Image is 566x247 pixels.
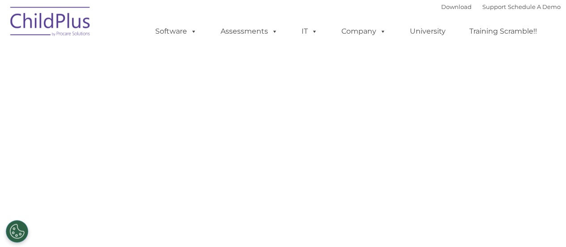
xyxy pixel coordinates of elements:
a: Assessments [212,22,287,40]
img: ChildPlus by Procare Solutions [6,0,95,45]
a: IT [293,22,327,40]
a: Download [441,3,472,10]
a: Training Scramble!! [460,22,546,40]
a: Software [146,22,206,40]
a: Support [482,3,506,10]
a: Schedule A Demo [508,3,561,10]
font: | [441,3,561,10]
button: Cookies Settings [6,220,28,243]
a: University [401,22,455,40]
a: Company [332,22,395,40]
